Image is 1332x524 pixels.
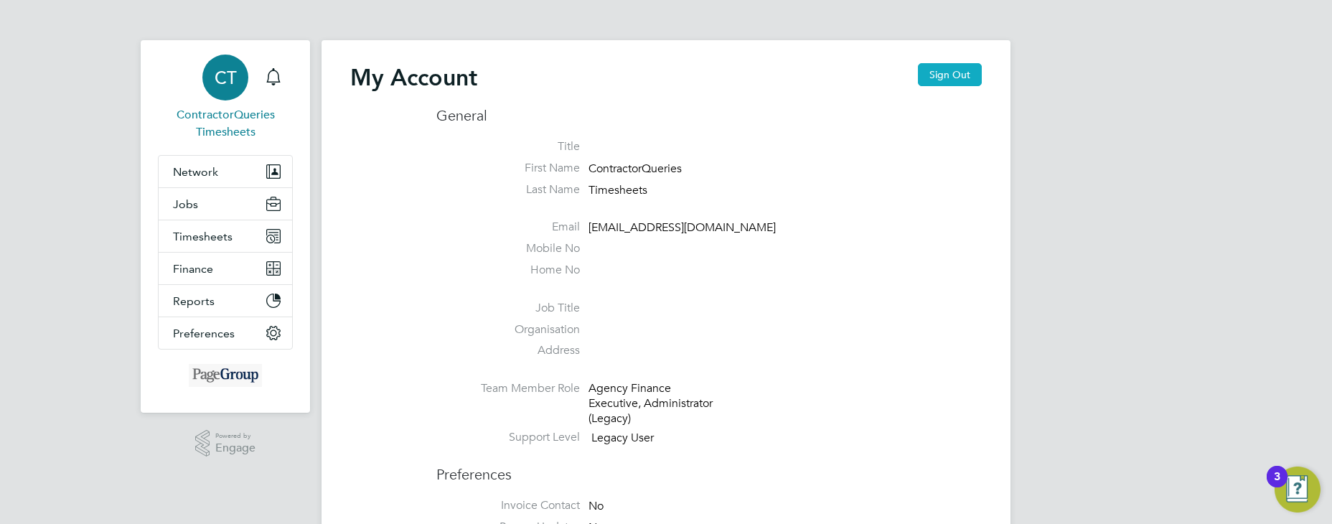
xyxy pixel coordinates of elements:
label: Invoice Contact [436,498,580,513]
span: Preferences [173,327,235,340]
label: Team Member Role [436,381,580,396]
nav: Main navigation [141,40,310,413]
span: [EMAIL_ADDRESS][DOMAIN_NAME] [588,221,776,235]
button: Preferences [159,317,292,349]
span: No [588,500,604,514]
span: Jobs [173,197,198,211]
label: Last Name [436,182,580,197]
span: CT [215,68,237,87]
div: 3 [1274,477,1280,495]
button: Finance [159,253,292,284]
button: Timesheets [159,220,292,252]
label: Job Title [436,301,580,316]
a: CTContractorQueries Timesheets [158,55,293,141]
label: Mobile No [436,241,580,256]
button: Open Resource Center, 3 new notifications [1275,467,1321,513]
label: Title [436,139,580,154]
span: Finance [173,262,213,276]
button: Network [159,156,292,187]
span: Legacy User [591,431,654,445]
label: Organisation [436,322,580,337]
button: Reports [159,285,292,317]
label: Address [436,343,580,358]
span: Timesheets [588,183,647,197]
label: Home No [436,263,580,278]
label: First Name [436,161,580,176]
div: Agency Finance Executive, Administrator (Legacy) [588,381,725,426]
span: Powered by [215,430,255,442]
span: ContractorQueries [588,162,682,176]
button: Jobs [159,188,292,220]
label: Support Level [436,430,580,445]
span: ContractorQueries Timesheets [158,106,293,141]
span: Network [173,165,218,179]
span: Engage [215,442,255,454]
img: michaelpageint-logo-retina.png [189,364,262,387]
h3: General [436,106,982,125]
button: Sign Out [918,63,982,86]
a: Go to home page [158,364,293,387]
h2: My Account [350,63,477,92]
a: Powered byEngage [195,430,256,457]
h3: Preferences [436,451,982,484]
span: Reports [173,294,215,308]
span: Timesheets [173,230,233,243]
label: Email [436,220,580,235]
